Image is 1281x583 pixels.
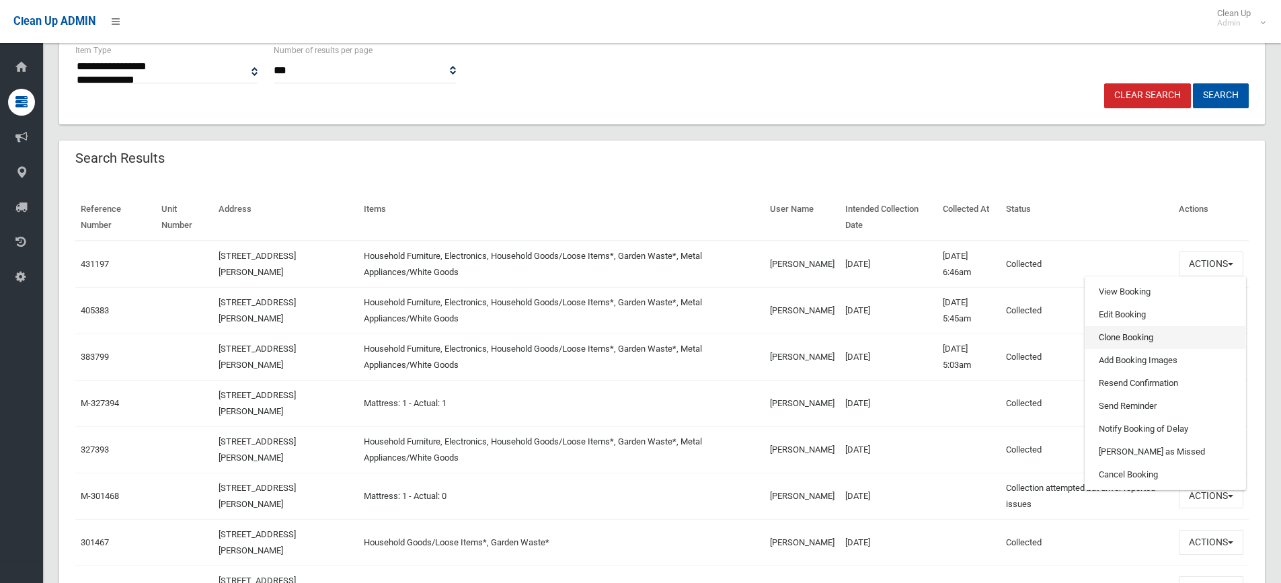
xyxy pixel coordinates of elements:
td: [PERSON_NAME] [765,473,840,519]
button: Actions [1179,251,1243,276]
button: Actions [1179,530,1243,555]
a: M-301468 [81,491,119,501]
td: [PERSON_NAME] [765,241,840,288]
span: Clean Up ADMIN [13,15,95,28]
th: Address [213,194,358,241]
th: Unit Number [156,194,213,241]
a: [STREET_ADDRESS][PERSON_NAME] [219,436,296,463]
td: [DATE] [840,519,937,566]
a: 383799 [81,352,109,362]
button: Actions [1179,483,1243,508]
td: [PERSON_NAME] [765,426,840,473]
a: [STREET_ADDRESS][PERSON_NAME] [219,251,296,277]
label: Item Type [75,43,111,58]
td: [DATE] 5:03am [937,334,1001,380]
td: [DATE] [840,380,937,426]
a: View Booking [1085,280,1245,303]
td: Collected [1001,334,1173,380]
td: Household Goods/Loose Items*, Garden Waste* [358,519,764,566]
a: [STREET_ADDRESS][PERSON_NAME] [219,529,296,555]
td: [PERSON_NAME] [765,287,840,334]
a: [STREET_ADDRESS][PERSON_NAME] [219,483,296,509]
th: Intended Collection Date [840,194,937,241]
a: Cancel Booking [1085,463,1245,486]
a: Clear Search [1104,83,1191,108]
td: Collected [1001,519,1173,566]
td: [PERSON_NAME] [765,519,840,566]
th: Items [358,194,764,241]
a: 327393 [81,444,109,455]
td: [DATE] [840,334,937,380]
td: [DATE] 5:45am [937,287,1001,334]
th: Collected At [937,194,1001,241]
th: Reference Number [75,194,156,241]
th: User Name [765,194,840,241]
label: Number of results per page [274,43,373,58]
a: 405383 [81,305,109,315]
td: [DATE] 6:46am [937,241,1001,288]
a: 301467 [81,537,109,547]
a: Notify Booking of Delay [1085,418,1245,440]
a: [STREET_ADDRESS][PERSON_NAME] [219,297,296,323]
span: Clean Up [1210,8,1264,28]
a: [STREET_ADDRESS][PERSON_NAME] [219,390,296,416]
td: Collected [1001,426,1173,473]
th: Status [1001,194,1173,241]
td: [PERSON_NAME] [765,380,840,426]
td: Collected [1001,241,1173,288]
a: [STREET_ADDRESS][PERSON_NAME] [219,344,296,370]
td: Mattress: 1 - Actual: 1 [358,380,764,426]
button: Search [1193,83,1249,108]
a: 431197 [81,259,109,269]
th: Actions [1173,194,1249,241]
td: Household Furniture, Electronics, Household Goods/Loose Items*, Garden Waste*, Metal Appliances/W... [358,287,764,334]
td: [DATE] [840,241,937,288]
header: Search Results [59,145,181,171]
td: Household Furniture, Electronics, Household Goods/Loose Items*, Garden Waste*, Metal Appliances/W... [358,241,764,288]
a: [PERSON_NAME] as Missed [1085,440,1245,463]
td: Household Furniture, Electronics, Household Goods/Loose Items*, Garden Waste*, Metal Appliances/W... [358,426,764,473]
a: Send Reminder [1085,395,1245,418]
a: Edit Booking [1085,303,1245,326]
small: Admin [1217,18,1251,28]
td: Collection attempted but driver reported issues [1001,473,1173,519]
td: [DATE] [840,287,937,334]
a: Clone Booking [1085,326,1245,349]
td: Collected [1001,287,1173,334]
td: Household Furniture, Electronics, Household Goods/Loose Items*, Garden Waste*, Metal Appliances/W... [358,334,764,380]
a: M-327394 [81,398,119,408]
a: Add Booking Images [1085,349,1245,372]
td: [DATE] [840,473,937,519]
td: [DATE] [840,426,937,473]
td: Mattress: 1 - Actual: 0 [358,473,764,519]
td: Collected [1001,380,1173,426]
td: [PERSON_NAME] [765,334,840,380]
a: Resend Confirmation [1085,372,1245,395]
